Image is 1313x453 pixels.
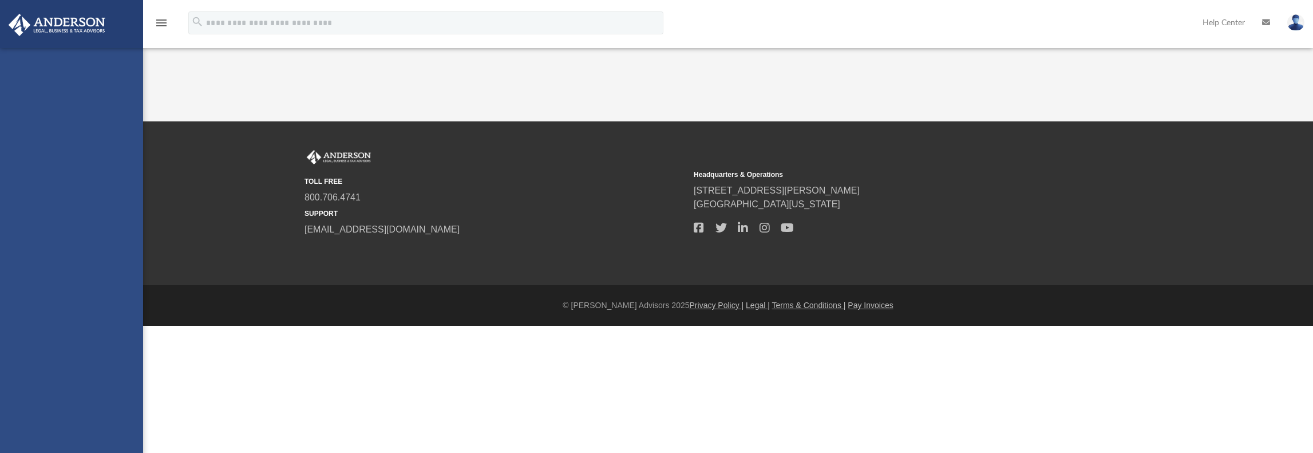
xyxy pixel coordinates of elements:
[304,224,460,234] a: [EMAIL_ADDRESS][DOMAIN_NAME]
[304,208,686,219] small: SUPPORT
[304,192,361,202] a: 800.706.4741
[1287,14,1304,31] img: User Pic
[690,301,744,310] a: Privacy Policy |
[746,301,770,310] a: Legal |
[694,170,1075,180] small: Headquarters & Operations
[304,176,686,187] small: TOLL FREE
[5,14,109,36] img: Anderson Advisors Platinum Portal
[694,199,840,209] a: [GEOGRAPHIC_DATA][US_STATE]
[143,300,1313,312] div: © [PERSON_NAME] Advisors 2025
[694,186,860,195] a: [STREET_ADDRESS][PERSON_NAME]
[848,301,893,310] a: Pay Invoices
[155,16,168,30] i: menu
[772,301,846,310] a: Terms & Conditions |
[155,22,168,30] a: menu
[191,15,204,28] i: search
[304,150,373,165] img: Anderson Advisors Platinum Portal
